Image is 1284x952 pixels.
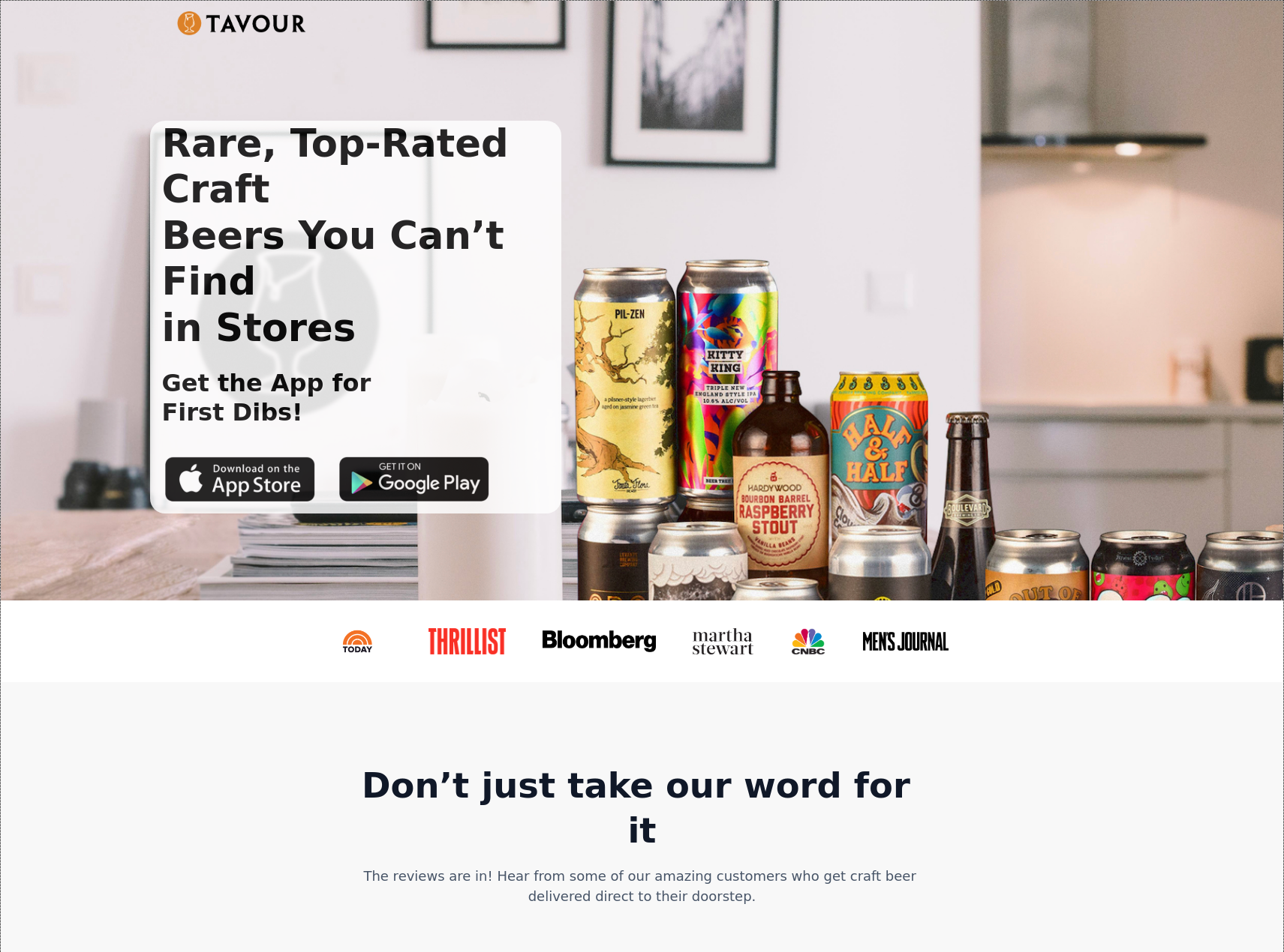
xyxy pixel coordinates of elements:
[177,11,307,35] a: Untitled UI logotextLogo
[177,11,307,35] img: Untitled UI logotext
[150,369,371,427] h1: Get the App for First Dibs!
[354,866,931,906] div: The reviews are in! Hear from some of our amazing customers who get craft beer delivered direct t...
[362,765,922,851] strong: Don’t just take our word for it
[150,121,562,351] h1: Rare, Top-Rated Craft Beers You Can’t Find in Stores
